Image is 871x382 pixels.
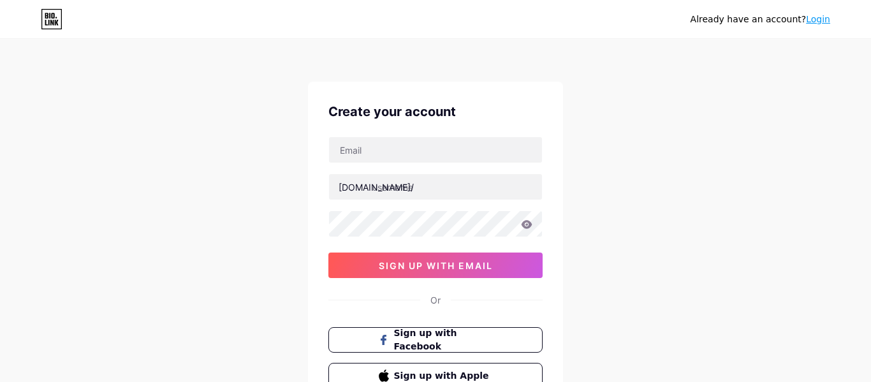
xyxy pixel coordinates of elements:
[328,327,543,353] button: Sign up with Facebook
[691,13,830,26] div: Already have an account?
[329,174,542,200] input: username
[328,253,543,278] button: sign up with email
[394,327,493,353] span: Sign up with Facebook
[328,102,543,121] div: Create your account
[379,260,493,271] span: sign up with email
[806,14,830,24] a: Login
[339,180,414,194] div: [DOMAIN_NAME]/
[329,137,542,163] input: Email
[430,293,441,307] div: Or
